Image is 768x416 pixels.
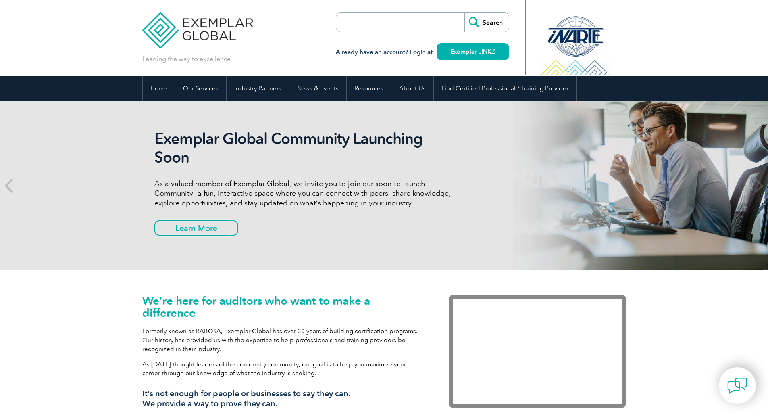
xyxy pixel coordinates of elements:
[491,49,495,54] img: open_square.png
[289,76,346,101] a: News & Events
[154,130,457,167] h2: Exemplar Global Community Launching Soon
[227,76,289,101] a: Industry Partners
[336,47,509,57] h3: Already have an account? Login at
[142,389,425,409] h3: It’s not enough for people or businesses to say they can. We provide a way to prove they can.
[142,360,425,378] p: As [DATE] thought leaders of the conformity community, our goal is to help you maximize your care...
[143,76,175,101] a: Home
[464,13,509,32] input: Search
[154,179,457,208] p: As a valued member of Exemplar Global, we invite you to join our soon-to-launch Community—a fun, ...
[175,76,226,101] a: Our Services
[347,76,391,101] a: Resources
[142,295,425,319] h1: We’re here for auditors who want to make a difference
[154,220,238,236] a: Learn More
[434,76,576,101] a: Find Certified Professional / Training Provider
[142,327,425,353] p: Formerly known as RABQSA, Exemplar Global has over 30 years of building certification programs. O...
[437,43,509,60] a: Exemplar LINK
[142,54,231,63] p: Leading the way to excellence
[727,376,747,396] img: contact-chat.png
[449,295,626,408] iframe: Exemplar Global: Working together to make a difference
[391,76,433,101] a: About Us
